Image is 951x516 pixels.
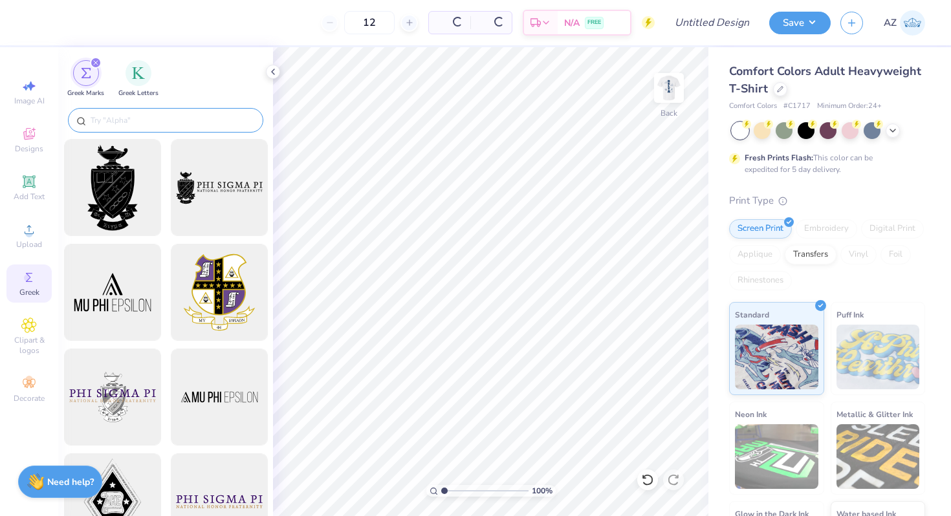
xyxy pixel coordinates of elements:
img: Neon Ink [735,424,818,489]
span: Metallic & Glitter Ink [836,407,913,421]
input: Untitled Design [664,10,760,36]
button: filter button [118,60,158,98]
div: Applique [729,245,781,264]
div: Rhinestones [729,271,792,290]
img: Back [656,75,682,101]
span: # C1717 [783,101,811,112]
span: Designs [15,144,43,154]
div: Embroidery [796,219,857,239]
span: Comfort Colors [729,101,777,112]
span: Minimum Order: 24 + [817,101,882,112]
div: Vinyl [840,245,877,264]
img: Greek Letters Image [132,67,145,80]
div: Back [661,107,677,119]
button: filter button [67,60,104,98]
span: Neon Ink [735,407,767,421]
span: Puff Ink [836,308,864,321]
span: Decorate [14,393,45,403]
img: Greek Marks Image [81,68,91,78]
div: filter for Greek Marks [67,60,104,98]
span: Greek [19,287,39,297]
span: AZ [884,16,897,30]
div: filter for Greek Letters [118,60,158,98]
div: Digital Print [861,219,924,239]
span: Comfort Colors Adult Heavyweight T-Shirt [729,63,921,96]
span: Clipart & logos [6,335,52,356]
span: 100 % [532,485,552,497]
img: Metallic & Glitter Ink [836,424,920,489]
span: Add Text [14,191,45,202]
div: Transfers [785,245,836,264]
span: Greek Letters [118,89,158,98]
div: Print Type [729,193,925,208]
span: Standard [735,308,769,321]
div: This color can be expedited for 5 day delivery. [745,152,904,175]
img: Standard [735,325,818,389]
span: Greek Marks [67,89,104,98]
span: Image AI [14,96,45,106]
span: Upload [16,239,42,250]
strong: Need help? [47,476,94,488]
span: FREE [587,18,601,27]
div: Screen Print [729,219,792,239]
strong: Fresh Prints Flash: [745,153,813,163]
div: Foil [880,245,911,264]
button: Save [769,12,831,34]
a: AZ [884,10,925,36]
input: Try "Alpha" [89,114,255,127]
span: N/A [564,16,580,30]
img: Anna Ziegler [900,10,925,36]
input: – – [344,11,395,34]
img: Puff Ink [836,325,920,389]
